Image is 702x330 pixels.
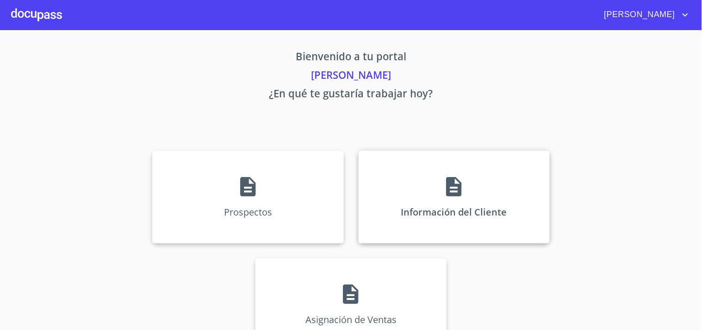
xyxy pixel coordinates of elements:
p: [PERSON_NAME] [66,67,636,86]
p: Bienvenido a tu portal [66,49,636,67]
p: Asignación de Ventas [305,313,397,326]
p: Prospectos [224,206,272,218]
button: account of current user [597,7,691,22]
p: ¿En qué te gustaría trabajar hoy? [66,86,636,104]
span: [PERSON_NAME] [597,7,680,22]
p: Información del Cliente [401,206,507,218]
